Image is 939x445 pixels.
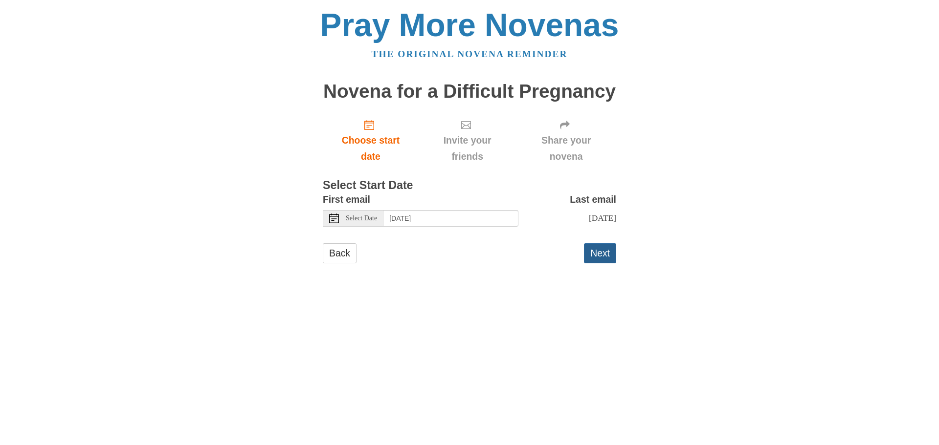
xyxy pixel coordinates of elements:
[516,111,616,170] div: Click "Next" to confirm your start date first.
[346,215,377,222] span: Select Date
[323,81,616,102] h1: Novena for a Difficult Pregnancy
[323,111,419,170] a: Choose start date
[320,7,619,43] a: Pray More Novenas
[372,49,568,59] a: The original novena reminder
[323,191,370,208] label: First email
[428,132,506,165] span: Invite your friends
[333,132,409,165] span: Choose start date
[419,111,516,170] div: Click "Next" to confirm your start date first.
[584,243,616,263] button: Next
[526,132,606,165] span: Share your novena
[323,243,357,263] a: Back
[589,213,616,223] span: [DATE]
[570,191,616,208] label: Last email
[323,179,616,192] h3: Select Start Date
